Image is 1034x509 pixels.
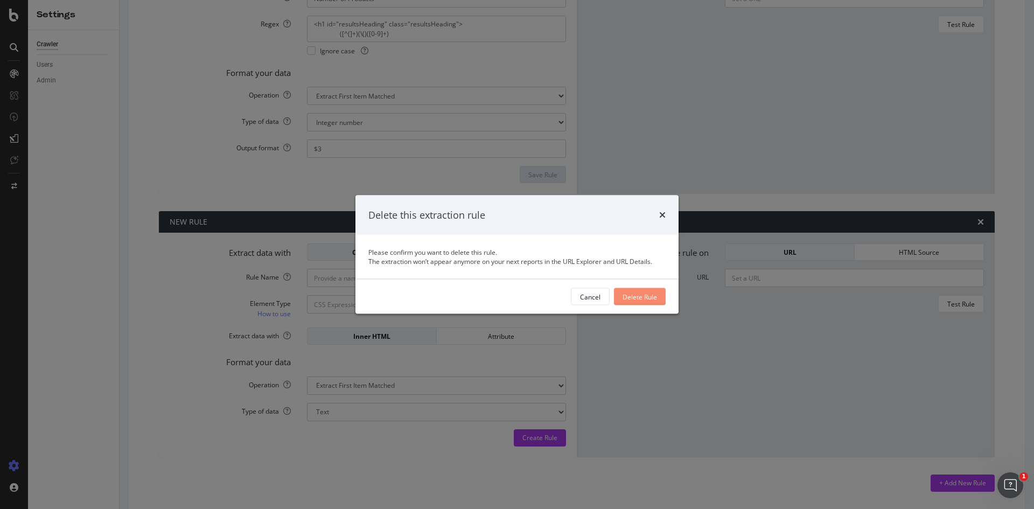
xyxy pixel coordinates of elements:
[623,292,657,301] div: Delete Rule
[571,288,610,305] button: Cancel
[368,248,666,266] div: Please confirm you want to delete this rule. The extraction won’t appear anymore on your next rep...
[997,472,1023,498] iframe: Intercom live chat
[368,208,485,222] div: Delete this extraction rule
[659,208,666,222] div: times
[355,195,679,314] div: modal
[614,288,666,305] button: Delete Rule
[1019,472,1028,481] span: 1
[580,292,600,301] div: Cancel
